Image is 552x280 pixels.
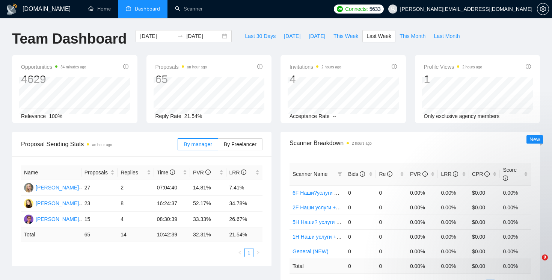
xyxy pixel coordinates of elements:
[293,190,362,196] a: 6F Наши?услуги + наша?ЦА
[336,168,344,180] span: filter
[392,64,397,69] span: info-circle
[333,32,358,40] span: This Week
[309,32,325,40] span: [DATE]
[184,141,212,147] span: By manager
[253,248,262,257] button: right
[123,64,128,69] span: info-circle
[290,62,341,71] span: Invitations
[407,200,438,215] td: 0.00%
[293,234,360,240] a: 1H Наши услуги + наша ЦА
[170,170,175,175] span: info-circle
[422,171,428,177] span: info-circle
[126,6,131,11] span: dashboard
[226,212,263,227] td: 26.67%
[36,215,79,223] div: [PERSON_NAME]
[376,259,407,273] td: 0
[118,227,154,242] td: 14
[81,180,118,196] td: 27
[24,184,79,190] a: KK[PERSON_NAME]
[376,200,407,215] td: 0
[88,6,111,12] a: homeHome
[241,30,280,42] button: Last 30 Days
[92,143,112,147] time: an hour ago
[190,196,226,212] td: 52.17%
[24,200,79,206] a: VM[PERSON_NAME]
[21,72,86,86] div: 4629
[81,196,118,212] td: 23
[235,248,244,257] button: left
[177,33,183,39] span: swap-right
[462,65,482,69] time: 2 hours ago
[376,185,407,200] td: 0
[345,185,376,200] td: 0
[21,165,81,180] th: Name
[484,171,490,177] span: info-circle
[362,30,395,42] button: Last Week
[290,72,341,86] div: 4
[175,6,203,12] a: searchScanner
[118,196,154,212] td: 8
[469,185,500,200] td: $0.00
[154,227,190,242] td: 10:42:39
[155,72,207,86] div: 65
[21,113,46,119] span: Relevance
[21,139,178,149] span: Proposal Sending Stats
[434,32,460,40] span: Last Month
[395,30,430,42] button: This Month
[345,5,368,13] span: Connects:
[190,227,226,242] td: 32.31 %
[503,167,517,181] span: Score
[154,196,190,212] td: 16:24:37
[424,113,500,119] span: Only exclusive agency members
[193,170,211,176] span: PVR
[36,199,79,207] div: [PERSON_NAME]
[140,32,174,40] input: Start date
[238,250,242,255] span: left
[36,183,79,192] div: [PERSON_NAME]
[177,33,183,39] span: to
[49,113,62,119] span: 100%
[24,216,79,222] a: NV[PERSON_NAME]
[376,215,407,229] td: 0
[337,6,343,12] img: upwork-logo.png
[235,248,244,257] li: Previous Page
[155,62,207,71] span: Proposals
[290,113,330,119] span: Acceptance Rate
[84,168,109,177] span: Proposals
[24,215,33,224] img: NV
[348,171,365,177] span: Bids
[424,62,483,71] span: Profile Views
[226,227,263,242] td: 21.54 %
[24,183,33,192] img: KK
[430,30,464,42] button: Last Month
[500,185,531,200] td: 0.00%
[407,259,438,273] td: 0.00 %
[293,248,329,254] a: General (NEW)
[190,212,226,227] td: 33.33%
[6,3,18,15] img: logo
[154,212,190,227] td: 08:30:39
[345,244,376,259] td: 0
[290,259,345,273] td: Total
[472,171,490,177] span: CPR
[379,171,392,177] span: Re
[345,259,376,273] td: 0
[81,212,118,227] td: 15
[376,229,407,244] td: 0
[245,248,253,257] a: 1
[21,62,86,71] span: Opportunities
[280,30,305,42] button: [DATE]
[121,168,145,177] span: Replies
[441,171,458,177] span: LRR
[293,204,360,210] a: 2F Наши услуги + наша?ЦА
[253,248,262,257] li: Next Page
[366,32,391,40] span: Last Week
[503,176,508,181] span: info-circle
[226,196,263,212] td: 34.78%
[186,32,220,40] input: End date
[500,259,531,273] td: 0.00 %
[453,171,458,177] span: info-circle
[290,138,531,148] span: Scanner Breakdown
[154,180,190,196] td: 07:04:40
[244,248,253,257] li: 1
